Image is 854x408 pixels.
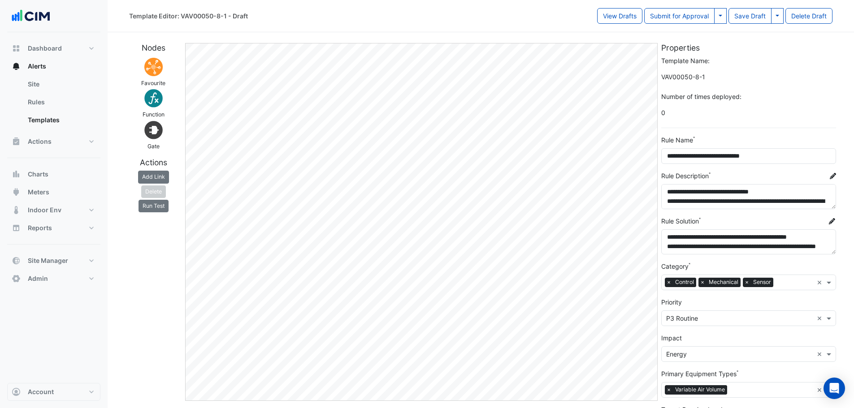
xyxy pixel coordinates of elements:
[12,188,21,197] app-icon: Meters
[817,385,824,395] span: Clear
[126,158,182,167] h5: Actions
[597,8,642,24] button: View Drafts
[28,206,61,215] span: Indoor Env
[665,278,673,287] span: ×
[644,8,715,24] button: Submit for Approval
[817,349,824,359] span: Clear
[138,171,169,183] button: Add Link
[7,75,100,133] div: Alerts
[661,56,710,65] label: Template Name:
[12,44,21,53] app-icon: Dashboard
[28,274,48,283] span: Admin
[11,7,51,25] img: Company Logo
[28,44,62,53] span: Dashboard
[12,137,21,146] app-icon: Actions
[143,111,165,118] small: Function
[743,278,751,287] span: ×
[728,8,772,24] button: Save Draft
[661,135,693,145] label: Rule Name
[21,75,100,93] a: Site
[824,378,845,399] div: Open Intercom Messenger
[28,256,68,265] span: Site Manager
[141,80,165,86] small: Favourite
[661,262,689,271] label: Category
[817,314,824,323] span: Clear
[28,188,49,197] span: Meters
[28,137,52,146] span: Actions
[661,216,699,226] label: Rule Solution
[143,87,165,109] img: Function
[7,133,100,150] button: Actions
[28,62,46,71] span: Alerts
[665,385,673,394] span: ×
[661,171,709,180] label: Rule Description
[661,105,836,120] span: 0
[7,39,100,57] button: Dashboard
[7,183,100,201] button: Meters
[661,297,682,307] label: Priority
[7,252,100,270] button: Site Manager
[661,333,682,343] label: Impact
[7,270,100,288] button: Admin
[751,278,773,287] span: Sensor
[147,143,160,150] small: Gate
[143,56,165,78] img: Favourite
[7,57,100,75] button: Alerts
[7,201,100,219] button: Indoor Env
[12,223,21,232] app-icon: Reports
[126,43,182,52] h5: Nodes
[661,92,741,101] label: Number of times deployed:
[21,111,100,129] a: Templates
[673,385,727,394] span: Variable Air Volume
[661,369,737,378] label: Primary Equipment Types
[661,69,836,85] span: A template's name cannot be changed. Use 'Save As' to create a new template
[785,8,832,24] button: Delete Draft
[28,223,52,232] span: Reports
[129,11,248,21] div: Template Editor: VAV00050-8-1 - Draft
[7,383,100,401] button: Account
[817,278,824,287] span: Clear
[21,93,100,111] a: Rules
[698,278,707,287] span: ×
[7,219,100,237] button: Reports
[143,119,165,141] img: Gate
[673,278,696,287] span: Control
[28,170,48,179] span: Charts
[661,43,836,52] h5: Properties
[707,278,741,287] span: Mechanical
[12,274,21,283] app-icon: Admin
[139,200,169,212] button: Run Test
[12,170,21,179] app-icon: Charts
[12,256,21,265] app-icon: Site Manager
[7,165,100,183] button: Charts
[12,206,21,215] app-icon: Indoor Env
[28,387,54,396] span: Account
[12,62,21,71] app-icon: Alerts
